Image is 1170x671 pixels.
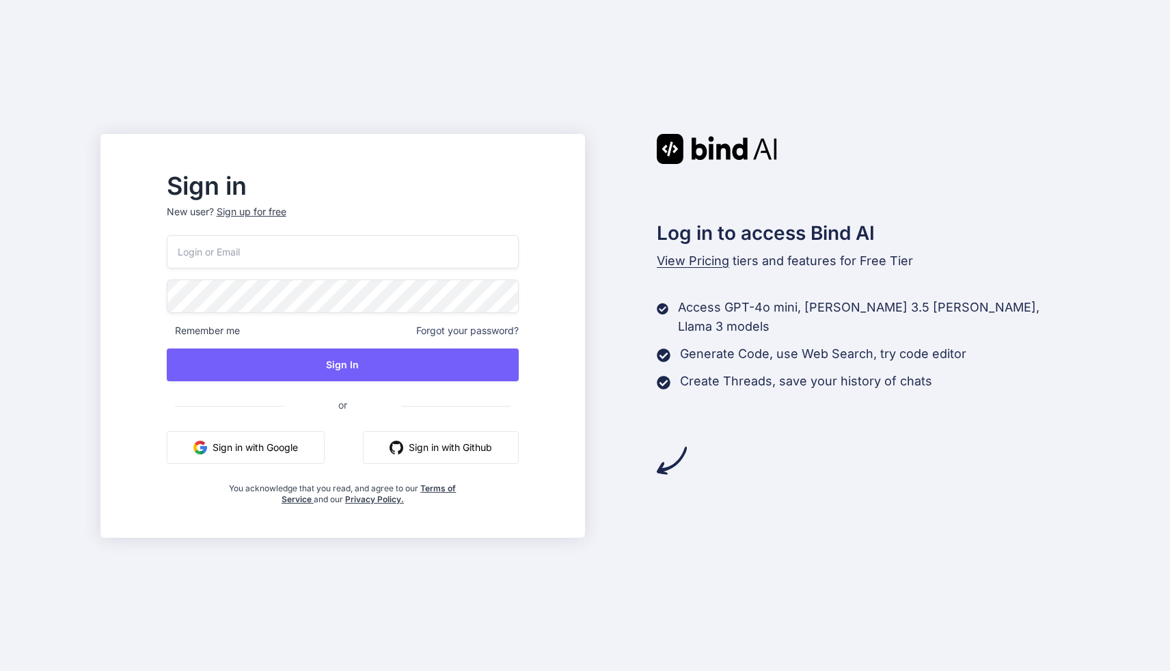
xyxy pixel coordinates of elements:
p: Generate Code, use Web Search, try code editor [680,344,966,364]
button: Sign in with Google [167,431,325,464]
p: tiers and features for Free Tier [657,251,1070,271]
span: or [284,388,402,422]
img: google [193,441,207,454]
img: arrow [657,446,687,476]
p: New user? [167,205,519,235]
button: Sign In [167,348,519,381]
a: Privacy Policy. [345,494,404,504]
div: Sign up for free [217,205,286,219]
input: Login or Email [167,235,519,269]
h2: Log in to access Bind AI [657,219,1070,247]
span: View Pricing [657,254,729,268]
span: Remember me [167,324,240,338]
img: github [390,441,403,454]
p: Access GPT-4o mini, [PERSON_NAME] 3.5 [PERSON_NAME], Llama 3 models [678,298,1070,336]
img: Bind AI logo [657,134,777,164]
div: You acknowledge that you read, and agree to our and our [226,475,461,505]
span: Forgot your password? [416,324,519,338]
button: Sign in with Github [363,431,519,464]
a: Terms of Service [282,483,457,504]
p: Create Threads, save your history of chats [680,372,932,391]
h2: Sign in [167,175,519,197]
